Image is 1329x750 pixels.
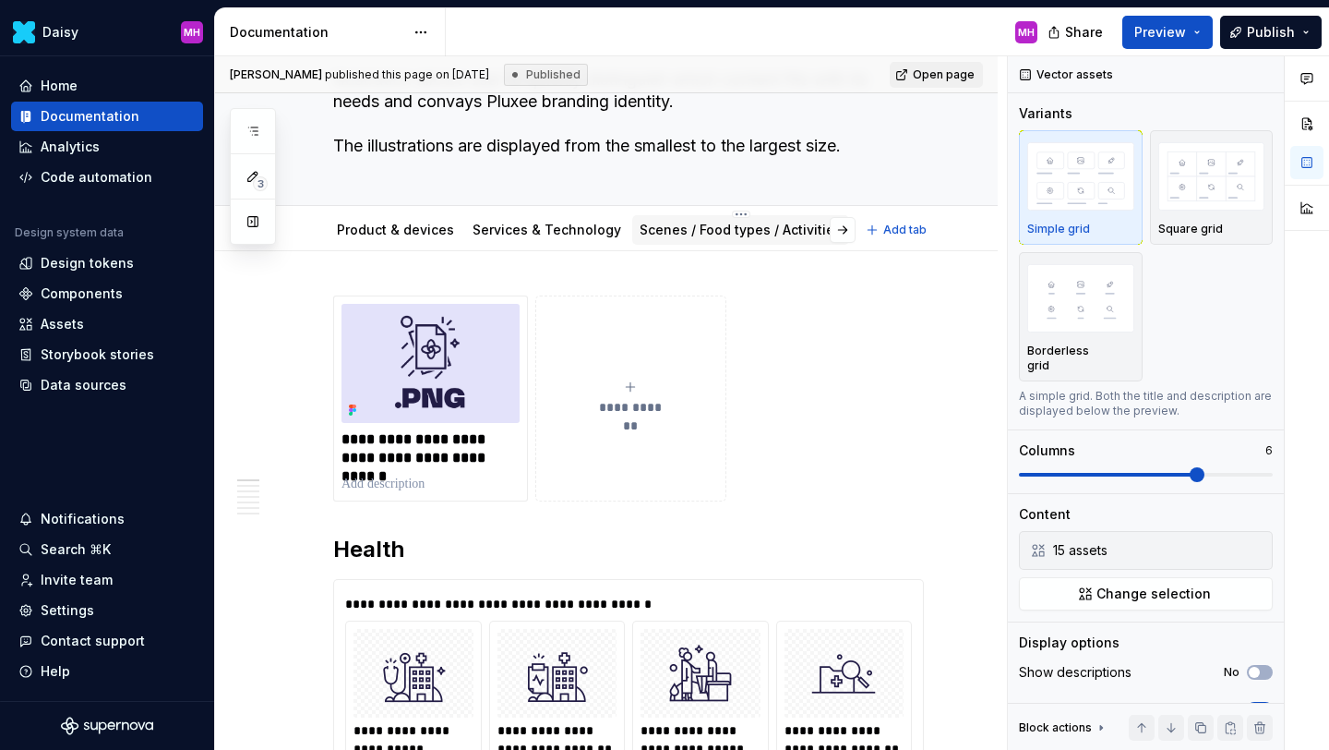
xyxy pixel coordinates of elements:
button: Change selection [1019,577,1273,611]
a: Invite team [11,565,203,595]
button: Publish [1220,16,1322,49]
img: placeholder [1027,264,1134,332]
div: MH [1018,25,1035,40]
div: Analytics [41,138,100,156]
p: Simple grid [1027,222,1090,236]
div: Design tokens [41,254,134,272]
div: Scenes / Food types / Activities [632,210,849,248]
div: Show descriptions [1019,663,1131,682]
button: placeholderSimple grid [1019,130,1143,245]
div: Notifications [41,510,125,528]
div: Invite team [41,571,113,589]
img: placeholder [1027,142,1134,210]
div: Block actions [1019,720,1092,735]
div: A simple grid. Both the title and description are displayed below the preview. [1019,389,1273,418]
span: Preview [1134,23,1186,42]
p: Square grid [1158,222,1223,236]
div: Settings [41,601,94,620]
h2: Health [333,535,924,564]
div: Home [41,77,78,95]
p: 6 [1265,443,1273,458]
span: Add tab [883,223,927,237]
img: 8442b5b3-d95e-456d-8131-d61e917d6403.png [13,21,35,43]
div: MH [184,25,200,40]
div: Content [1019,505,1071,524]
div: Show search [1019,700,1098,719]
img: placeholder [1158,142,1265,210]
span: Share [1065,23,1103,42]
a: Assets [11,309,203,339]
span: Publish [1247,23,1295,42]
div: Display options [1019,634,1119,652]
a: Storybook stories [11,340,203,369]
div: Components [41,284,123,303]
button: Contact support [11,626,203,656]
div: Design system data [15,225,124,240]
button: Notifications [11,504,203,534]
label: No [1224,665,1239,680]
a: Scenes / Food types / Activities [640,222,842,237]
a: Services & Technology [473,222,621,237]
a: Design tokens [11,248,203,278]
button: Search ⌘K [11,535,203,564]
a: Home [11,71,203,101]
a: Open page [890,62,983,88]
label: Yes [1218,702,1239,717]
svg: Supernova Logo [61,717,153,735]
p: Borderless grid [1027,344,1112,373]
div: Published [504,64,588,86]
div: Assets [41,315,84,333]
div: Columns [1019,442,1075,460]
a: Analytics [11,132,203,162]
span: Open page [913,67,975,82]
a: Documentation [11,102,203,131]
div: 15 assets [1053,541,1268,560]
button: placeholderBorderless grid [1019,252,1143,381]
span: Change selection [1096,585,1211,603]
button: DaisyMH [4,12,210,52]
div: Daisy [42,23,78,42]
a: Product & devices [337,222,454,237]
span: published this page on [DATE] [230,67,489,82]
img: 83682254-468c-4cd8-a98a-3f21986179c5.png [341,304,520,423]
div: Data sources [41,376,126,394]
div: Variants [1019,104,1072,123]
button: Add tab [860,217,935,243]
div: Product & devices [329,210,461,248]
div: Services & Technology [465,210,629,248]
div: Documentation [230,23,404,42]
a: Settings [11,596,203,625]
button: Preview [1122,16,1213,49]
div: Block actions [1019,715,1108,741]
button: Help [11,657,203,686]
div: Search ⌘K [41,540,111,559]
div: Code automation [41,168,152,187]
div: Documentation [41,107,139,126]
a: Data sources [11,370,203,400]
a: Components [11,279,203,308]
div: Contact support [41,632,145,650]
textarea: Illustration allows user to quickly distinguish which content fits with its needs and convays Plu... [329,65,920,161]
span: [PERSON_NAME] [230,67,322,81]
button: Share [1038,16,1115,49]
button: placeholderSquare grid [1150,130,1274,245]
div: Storybook stories [41,345,154,364]
a: Code automation [11,163,203,192]
div: Help [41,662,70,681]
span: 3 [253,176,268,191]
